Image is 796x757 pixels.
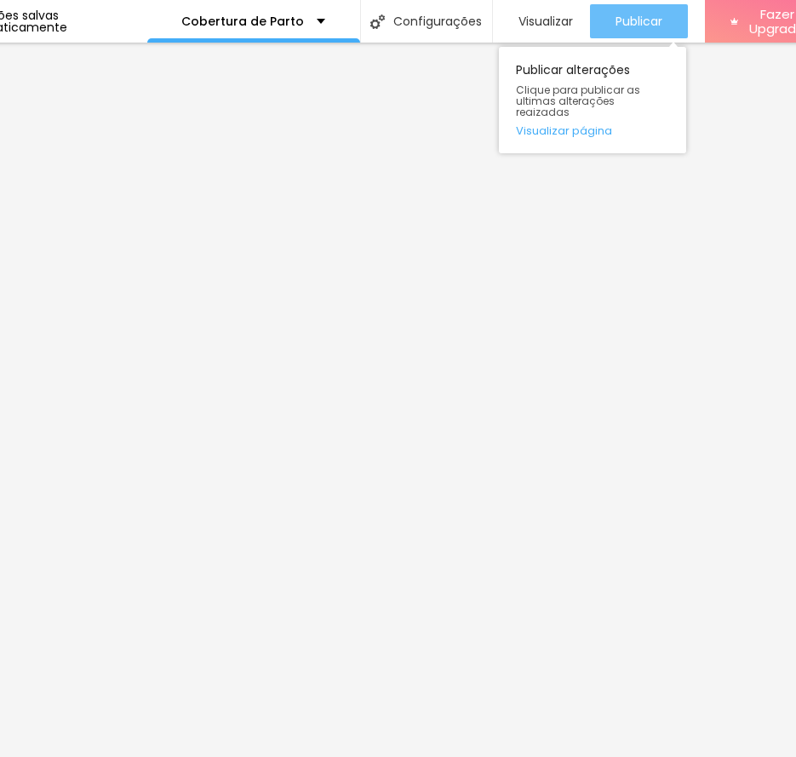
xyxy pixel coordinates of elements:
a: Visualizar página [516,125,669,136]
div: Publicar alterações [499,47,686,153]
button: Visualizar [493,4,590,38]
img: Icone [370,14,385,29]
p: Cobertura de Parto [181,15,304,27]
span: Visualizar [518,14,573,28]
span: Clique para publicar as ultimas alterações reaizadas [516,84,669,118]
button: Publicar [590,4,688,38]
span: Publicar [616,14,662,28]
